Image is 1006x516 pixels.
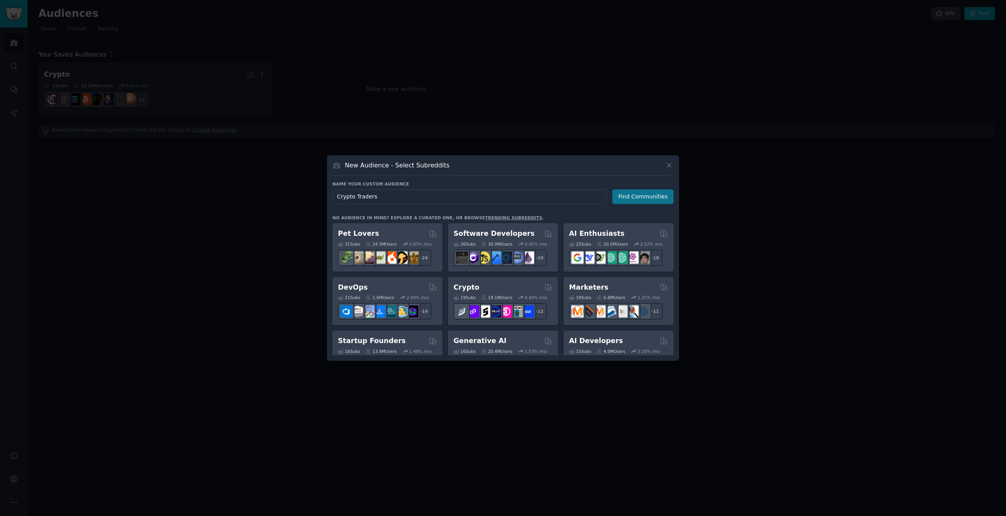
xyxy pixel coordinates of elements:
[338,283,368,292] h2: DevOps
[373,305,386,318] img: DevOpsLinks
[582,252,595,264] img: DeepSeek
[456,252,468,264] img: software
[406,252,419,264] img: dogbreed
[338,229,379,239] h2: Pet Lovers
[453,229,534,239] h2: Software Developers
[500,305,512,318] img: defiblockchain
[638,349,660,354] div: 3.29 % /mo
[332,181,674,187] h3: Name your custom audience
[338,336,406,346] h2: Startup Founders
[637,305,650,318] img: OnlineMarketing
[569,349,591,354] div: 15 Sub s
[373,252,386,264] img: turtle
[481,241,512,247] div: 30.0M Users
[511,305,523,318] img: CryptoNews
[569,336,623,346] h2: AI Developers
[637,252,650,264] img: ArtificalIntelligence
[338,295,360,300] div: 21 Sub s
[351,252,363,264] img: ballpython
[351,305,363,318] img: AWS_Certified_Experts
[569,295,591,300] div: 18 Sub s
[362,305,374,318] img: Docker_DevOps
[478,305,490,318] img: ethstaker
[489,305,501,318] img: web3
[395,252,408,264] img: PetAdvice
[500,252,512,264] img: reactnative
[395,305,408,318] img: aws_cdk
[525,295,547,300] div: 0.44 % /mo
[571,252,584,264] img: GoogleGeminiAI
[626,252,639,264] img: OpenAIDev
[453,241,475,247] div: 26 Sub s
[485,215,542,220] a: trending subreddits
[615,252,628,264] img: chatgpt_prompts_
[415,303,431,320] div: + 14
[384,252,397,264] img: cockatiel
[453,349,475,354] div: 16 Sub s
[569,229,624,239] h2: AI Enthusiasts
[597,349,625,354] div: 4.0M Users
[604,252,617,264] img: chatgpt_promptDesign
[593,305,606,318] img: AskMarketing
[478,252,490,264] img: learnjavascript
[362,252,374,264] img: leopardgeckos
[511,252,523,264] img: AskComputerScience
[338,241,360,247] div: 31 Sub s
[332,189,607,204] input: Pick a short name, like "Digital Marketers" or "Movie-Goers"
[489,252,501,264] img: iOSProgramming
[626,305,639,318] img: MarketingResearch
[604,305,617,318] img: Emailmarketing
[638,295,660,300] div: 1.25 % /mo
[531,250,547,266] div: + 19
[646,250,663,266] div: + 18
[332,215,544,220] div: No audience in mind? Explore a curated one, or browse .
[453,295,475,300] div: 19 Sub s
[481,349,512,354] div: 20.4M Users
[467,252,479,264] img: csharp
[569,241,591,247] div: 25 Sub s
[582,305,595,318] img: bigseo
[338,349,360,354] div: 16 Sub s
[615,305,628,318] img: googleads
[597,295,625,300] div: 6.6M Users
[456,305,468,318] img: ethfinance
[612,189,674,204] button: Find Communities
[345,161,450,169] h3: New Audience - Select Subreddits
[571,305,584,318] img: content_marketing
[522,252,534,264] img: elixir
[597,241,628,247] div: 20.5M Users
[569,283,608,292] h2: Marketers
[406,305,419,318] img: PlatformEngineers
[531,303,547,320] div: + 12
[365,241,397,247] div: 24.3M Users
[467,305,479,318] img: 0xPolygon
[409,349,431,354] div: 1.48 % /mo
[525,349,547,354] div: 1.53 % /mo
[340,305,352,318] img: azuredevops
[409,241,431,247] div: 0.83 % /mo
[481,295,512,300] div: 19.1M Users
[522,305,534,318] img: defi_
[453,336,507,346] h2: Generative AI
[593,252,606,264] img: AItoolsCatalog
[453,283,479,292] h2: Crypto
[340,252,352,264] img: herpetology
[384,305,397,318] img: platformengineering
[365,295,394,300] div: 1.6M Users
[525,241,547,247] div: 0.45 % /mo
[415,250,431,266] div: + 24
[365,349,397,354] div: 13.8M Users
[407,295,429,300] div: 2.09 % /mo
[646,303,663,320] div: + 11
[640,241,663,247] div: 2.52 % /mo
